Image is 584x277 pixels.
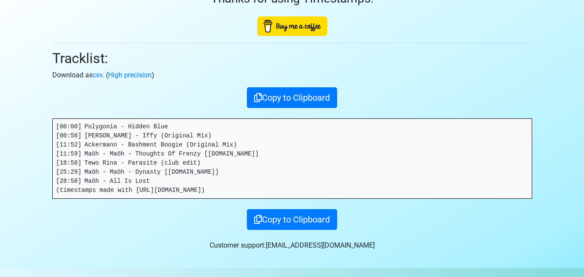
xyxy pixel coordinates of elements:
[52,50,532,67] h2: Tracklist:
[93,71,102,79] a: csv
[257,16,327,36] img: Buy Me A Coffee
[53,119,532,198] pre: [00:00] Polygonia - Hidden Blue [00:56] [PERSON_NAME] - Iffy (Original Mix) [11:52] Ackermann - B...
[108,71,152,79] a: High precision
[247,87,337,108] button: Copy to Clipboard
[52,70,532,80] p: Download as . ( )
[247,209,337,230] button: Copy to Clipboard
